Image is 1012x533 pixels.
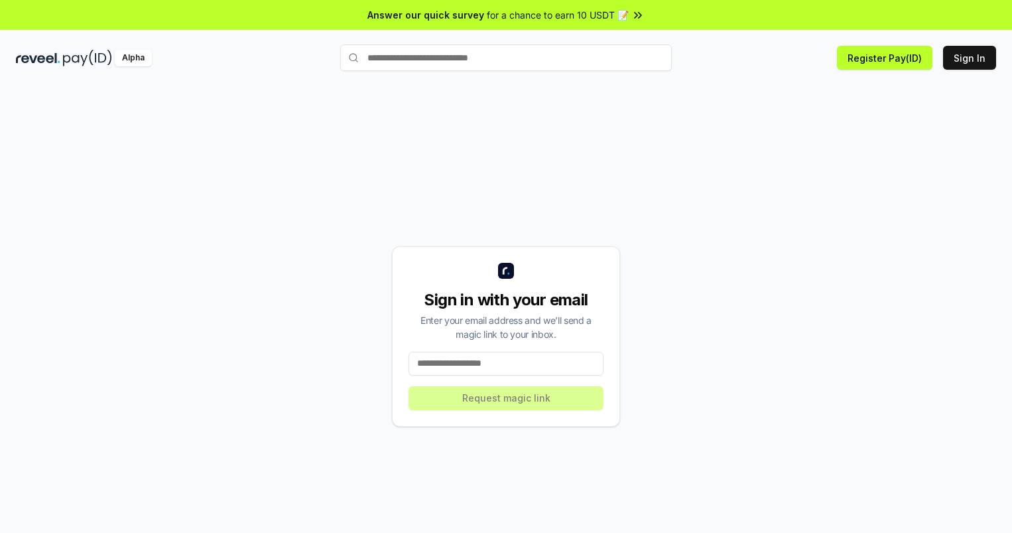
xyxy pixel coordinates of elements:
img: logo_small [498,263,514,279]
button: Register Pay(ID) [837,46,932,70]
img: pay_id [63,50,112,66]
img: reveel_dark [16,50,60,66]
button: Sign In [943,46,996,70]
div: Alpha [115,50,152,66]
span: for a chance to earn 10 USDT 📝 [487,8,629,22]
div: Sign in with your email [409,289,603,311]
div: Enter your email address and we’ll send a magic link to your inbox. [409,313,603,341]
span: Answer our quick survey [367,8,484,22]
